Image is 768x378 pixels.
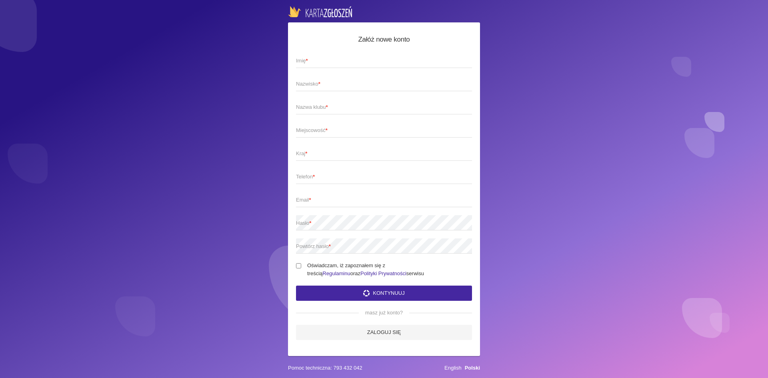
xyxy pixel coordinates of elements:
[360,270,406,276] a: Polityki Prywatności
[296,150,464,158] span: Kraj
[296,34,472,45] h5: Załóż nowe konto
[465,365,480,371] a: Polski
[296,76,472,91] input: Nazwisko*
[296,219,464,227] span: Hasło
[296,53,472,68] input: Imię*
[296,192,472,207] input: Email*
[296,238,472,254] input: Powtórz hasło*
[296,262,472,278] label: Oświadczam, iż zapoznałem się z treścią oraz serwisu
[296,215,472,230] input: Hasło*
[359,309,409,317] span: masz już konto?
[296,173,464,181] span: Telefon
[296,325,472,340] a: Zaloguj się
[296,126,464,134] span: Miejscowość
[296,99,472,114] input: Nazwa klubu*
[296,103,464,111] span: Nazwa klubu
[296,80,464,88] span: Nazwisko
[296,169,472,184] input: Telefon*
[296,146,472,161] input: Kraj*
[288,364,362,372] span: Pomoc techniczna: 793 432 042
[296,57,464,65] span: Imię
[296,263,301,268] input: Oświadczam, iż zapoznałem się z treściąRegulaminuorazPolityki Prywatnościserwisu
[288,6,352,17] img: logo-karta.png
[296,286,472,301] button: Kontynuuj
[296,196,464,204] span: Email
[296,242,464,250] span: Powtórz hasło
[322,270,350,276] a: Regulaminu
[296,122,472,138] input: Miejscowość*
[444,365,462,371] a: English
